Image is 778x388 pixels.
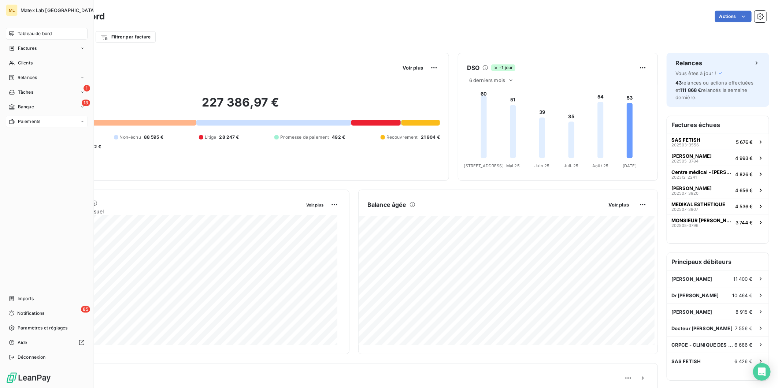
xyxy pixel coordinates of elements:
h6: DSO [467,63,479,72]
h6: Relances [675,59,702,67]
span: Déconnexion [18,354,46,361]
span: MONSIEUR [PERSON_NAME] [671,217,733,223]
h2: 227 386,97 € [41,95,440,117]
a: Aide [6,337,88,348]
span: Relances [18,74,37,81]
h6: Factures échues [667,116,769,134]
span: [PERSON_NAME] [671,276,712,282]
span: 202507-3920 [671,191,699,195]
span: Centre médical - [PERSON_NAME] [671,169,732,175]
div: Open Intercom Messenger [753,363,771,381]
span: 11 400 € [734,276,753,282]
span: 4 536 € [735,204,753,209]
button: [PERSON_NAME]202505-37844 993 € [667,150,769,166]
span: Imports [18,295,34,302]
div: ML [6,4,18,16]
span: 6 derniers mois [469,77,505,83]
button: Voir plus [304,201,326,208]
span: 4 826 € [735,171,753,177]
span: 3 744 € [736,220,753,225]
span: [PERSON_NAME] [671,185,712,191]
span: Factures [18,45,37,52]
span: Clients [18,60,33,66]
span: SAS FETISH [671,137,700,143]
span: 7 556 € [735,325,753,331]
tspan: [STREET_ADDRESS] [464,163,504,168]
span: Chiffre d'affaires mensuel [41,208,301,215]
span: Non-échu [120,134,141,141]
span: Vous êtes à jour ! [675,70,716,76]
span: 88 595 € [144,134,163,141]
span: 111 868 € [680,87,701,93]
span: 10 464 € [733,292,753,298]
span: [PERSON_NAME] [671,309,712,315]
h6: Balance âgée [367,200,407,209]
span: 6 686 € [734,342,753,348]
span: 1 [84,85,90,92]
tspan: Juil. 25 [564,163,579,168]
span: Paiements [18,118,40,125]
span: 202503-3556 [671,143,699,147]
h6: Principaux débiteurs [667,253,769,271]
span: Paramètres et réglages [18,325,67,331]
span: [PERSON_NAME] [671,153,712,159]
span: relances ou actions effectuées et relancés la semaine dernière. [675,80,754,100]
span: 4 656 € [735,187,753,193]
span: 85 [81,306,90,313]
span: -2 € [92,143,101,150]
span: CRPCE - CLINIQUE DES CHAMPS ELYSEES [671,342,734,348]
span: -1 jour [491,64,515,71]
span: Docteur [PERSON_NAME] [671,325,733,331]
button: Centre médical - [PERSON_NAME]202312-22414 826 € [667,166,769,182]
span: Dr [PERSON_NAME] [671,292,719,298]
span: Tableau de bord [18,30,52,37]
span: 202507-3907 [671,207,698,212]
tspan: [DATE] [623,163,637,168]
span: 4 993 € [735,155,753,161]
span: Banque [18,104,34,110]
span: 202505-3784 [671,159,699,163]
span: MEDIKAL ESTHETIQUE [671,201,725,207]
span: 6 426 € [734,358,753,364]
span: Voir plus [403,65,423,71]
tspan: Juin 25 [535,163,550,168]
span: 43 [675,80,682,86]
span: Matex Lab [GEOGRAPHIC_DATA] [21,7,96,13]
button: [PERSON_NAME]202507-39204 656 € [667,182,769,198]
span: Aide [18,339,27,346]
span: 21 904 € [421,134,440,141]
span: SAS FETISH [671,358,701,364]
button: Actions [715,11,752,22]
span: Tâches [18,89,33,96]
span: Recouvrement [386,134,418,141]
span: Litige [205,134,216,141]
span: Promesse de paiement [280,134,329,141]
button: Voir plus [606,201,631,208]
button: MEDIKAL ESTHETIQUE202507-39074 536 € [667,198,769,214]
span: 5 676 € [736,139,753,145]
span: 202312-2241 [671,175,697,179]
span: Voir plus [608,202,629,208]
button: MONSIEUR [PERSON_NAME]202505-37963 744 € [667,214,769,230]
span: 202505-3796 [671,223,699,228]
tspan: Mai 25 [506,163,520,168]
button: SAS FETISH202503-35565 676 € [667,134,769,150]
span: Notifications [17,310,44,317]
tspan: Août 25 [592,163,608,168]
span: 28 247 € [219,134,239,141]
button: Voir plus [400,64,425,71]
button: Filtrer par facture [96,31,156,43]
span: 492 € [332,134,345,141]
span: Voir plus [306,202,323,208]
span: 13 [82,100,90,106]
img: Logo LeanPay [6,372,51,384]
span: 8 915 € [736,309,753,315]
